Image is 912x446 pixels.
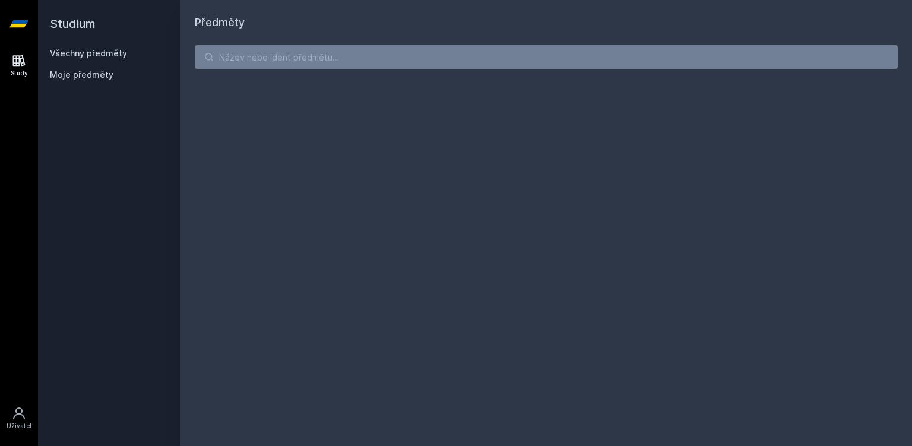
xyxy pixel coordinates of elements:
[195,14,898,31] h1: Předměty
[50,48,127,58] a: Všechny předměty
[2,48,36,84] a: Study
[195,45,898,69] input: Název nebo ident předmětu…
[7,422,31,431] div: Uživatel
[11,69,28,78] div: Study
[50,69,113,81] span: Moje předměty
[2,400,36,436] a: Uživatel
